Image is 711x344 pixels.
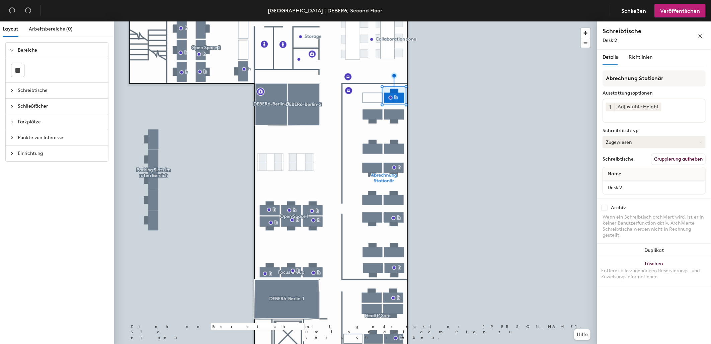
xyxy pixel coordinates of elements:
span: undo [9,7,15,14]
div: Schreibtischtyp [603,128,706,133]
button: Zugewiesen [603,136,706,148]
input: Unbenannter Schreibtisch [604,183,704,192]
span: collapsed [10,120,14,124]
span: close [698,34,703,39]
button: Hilfe [574,329,590,340]
div: Ausstattungsoptionen [603,91,706,96]
span: collapsed [10,152,14,156]
span: Desk 2 [603,38,617,43]
div: Wenn ein Schreibtisch archiviert wird, ist er in keiner Benutzerfunktion aktiv. Archivierte Schre... [603,214,706,238]
span: Einrichtung [18,146,104,161]
span: collapsed [10,89,14,93]
span: Richtlinien [629,54,652,60]
div: Adjustable Height [615,103,661,111]
div: Schreibtische [603,157,634,162]
span: collapsed [10,104,14,108]
button: Duplikat [597,244,711,257]
button: Wiederherstellen (⌘ + ⇧ + Z) [21,4,35,17]
button: Gruppierung aufheben [651,154,706,165]
span: Bereiche [18,43,104,58]
span: Schließen [621,8,646,14]
button: Löschen [597,257,711,287]
span: Layout [3,26,18,32]
span: Veröffentlichen [660,8,700,14]
h4: Schreibtische [603,27,676,36]
span: collapsed [10,136,14,140]
span: Details [603,54,618,60]
span: Schließfächer [18,99,104,114]
span: expanded [10,48,14,52]
span: Name [604,168,625,180]
span: Arbeitsbereiche (0) [29,26,73,32]
span: Schreibtische [18,83,104,98]
span: 1 [610,104,611,111]
div: Archiv [611,205,626,211]
button: Rückgängig (⌘ + Z) [5,4,19,17]
div: [GEOGRAPHIC_DATA] | DEBER6, Second Floor [268,6,383,15]
div: Entfernt alle zugehörigen Reservierungs- und Zuweisungsinformationen [601,268,707,280]
span: Parkplätze [18,114,104,130]
span: Punkte von Interesse [18,130,104,146]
